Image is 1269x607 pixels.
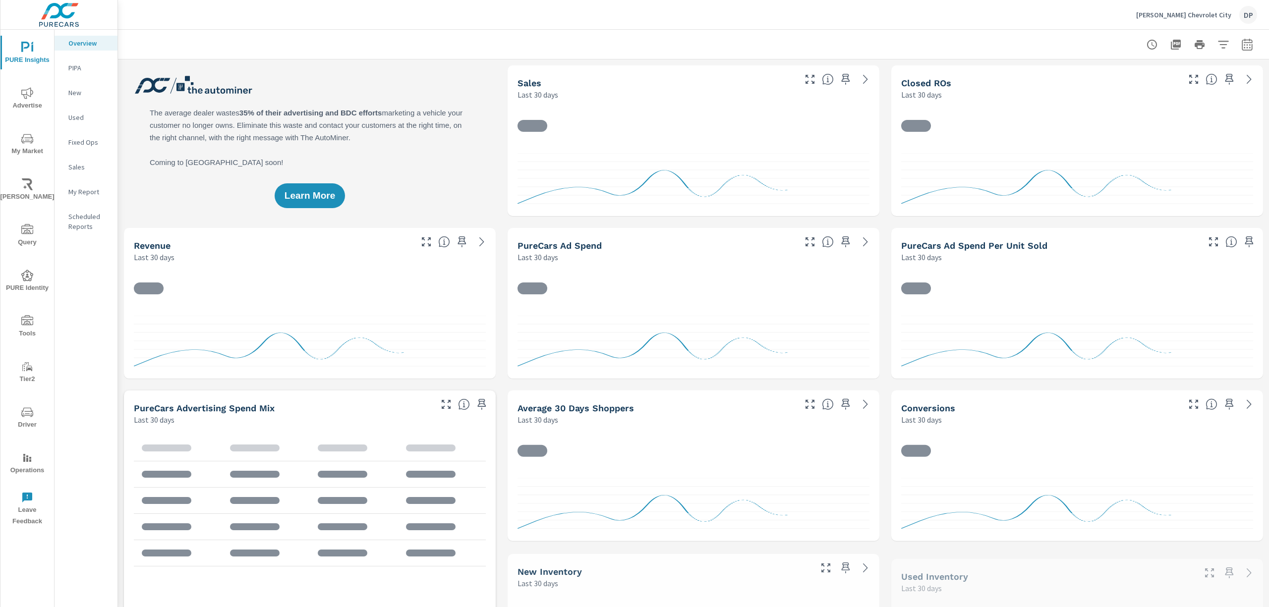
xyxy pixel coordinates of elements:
span: Save this to your personalized report [1221,71,1237,87]
span: Advertise [3,87,51,111]
div: Used [55,110,117,125]
button: Make Fullscreen [802,234,818,250]
span: Save this to your personalized report [838,396,854,412]
p: Last 30 days [518,89,558,101]
p: Sales [68,162,110,172]
button: Make Fullscreen [438,396,454,412]
span: Tier2 [3,361,51,385]
p: Last 30 days [518,577,558,589]
span: PURE Insights [3,42,51,66]
span: A rolling 30 day total of daily Shoppers on the dealership website, averaged over the selected da... [822,398,834,410]
p: Scheduled Reports [68,212,110,231]
span: Average cost of advertising per each vehicle sold at the dealer over the selected date range. The... [1225,236,1237,248]
div: My Report [55,184,117,199]
button: Make Fullscreen [418,234,434,250]
span: Query [3,224,51,248]
span: Save this to your personalized report [1241,234,1257,250]
a: See more details in report [858,396,873,412]
button: Make Fullscreen [818,560,834,576]
span: The number of dealer-specified goals completed by a visitor. [Source: This data is provided by th... [1206,398,1217,410]
span: Total cost of media for all PureCars channels for the selected dealership group over the selected... [822,236,834,248]
h5: PureCars Advertising Spend Mix [134,403,275,413]
p: Last 30 days [134,251,174,263]
button: Make Fullscreen [802,396,818,412]
span: PURE Identity [3,270,51,294]
p: Used [68,112,110,122]
h5: Closed ROs [901,78,951,88]
div: Scheduled Reports [55,209,117,234]
span: Save this to your personalized report [838,560,854,576]
button: Make Fullscreen [1206,234,1221,250]
span: Save this to your personalized report [474,396,490,412]
a: See more details in report [1241,71,1257,87]
p: Fixed Ops [68,137,110,147]
h5: PureCars Ad Spend [518,240,602,251]
p: Overview [68,38,110,48]
span: Operations [3,452,51,476]
button: Make Fullscreen [1186,71,1202,87]
h5: Average 30 Days Shoppers [518,403,634,413]
span: This table looks at how you compare to the amount of budget you spend per channel as opposed to y... [458,398,470,410]
button: Make Fullscreen [802,71,818,87]
span: Save this to your personalized report [838,234,854,250]
span: Tools [3,315,51,339]
p: PIPA [68,63,110,73]
span: Save this to your personalized report [1221,565,1237,581]
span: Leave Feedback [3,492,51,527]
p: Last 30 days [518,251,558,263]
a: See more details in report [858,71,873,87]
button: Learn More [275,183,345,208]
a: See more details in report [858,234,873,250]
span: Save this to your personalized report [454,234,470,250]
p: Last 30 days [134,414,174,426]
div: nav menu [0,30,54,531]
button: Apply Filters [1213,35,1233,55]
p: Last 30 days [901,414,942,426]
div: PIPA [55,60,117,75]
div: New [55,85,117,100]
span: Learn More [285,191,335,200]
a: See more details in report [474,234,490,250]
p: Last 30 days [901,89,942,101]
button: "Export Report to PDF" [1166,35,1186,55]
h5: Revenue [134,240,171,251]
span: [PERSON_NAME] [3,178,51,203]
span: Driver [3,406,51,431]
span: Total sales revenue over the selected date range. [Source: This data is sourced from the dealer’s... [438,236,450,248]
span: My Market [3,133,51,157]
span: Save this to your personalized report [1221,396,1237,412]
h5: Sales [518,78,541,88]
p: My Report [68,187,110,197]
h5: Used Inventory [901,571,968,582]
h5: New Inventory [518,566,582,577]
div: Fixed Ops [55,135,117,150]
span: Save this to your personalized report [838,71,854,87]
button: Make Fullscreen [1202,565,1217,581]
div: DP [1239,6,1257,24]
a: See more details in report [1241,396,1257,412]
span: Number of vehicles sold by the dealership over the selected date range. [Source: This data is sou... [822,73,834,85]
h5: Conversions [901,403,955,413]
p: Last 30 days [901,582,942,594]
div: Sales [55,160,117,174]
p: Last 30 days [518,414,558,426]
button: Make Fullscreen [1186,396,1202,412]
button: Print Report [1190,35,1210,55]
p: Last 30 days [901,251,942,263]
p: [PERSON_NAME] Chevrolet City [1136,10,1231,19]
span: Number of Repair Orders Closed by the selected dealership group over the selected time range. [So... [1206,73,1217,85]
h5: PureCars Ad Spend Per Unit Sold [901,240,1047,251]
div: Overview [55,36,117,51]
a: See more details in report [1241,565,1257,581]
a: See more details in report [858,560,873,576]
button: Select Date Range [1237,35,1257,55]
p: New [68,88,110,98]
